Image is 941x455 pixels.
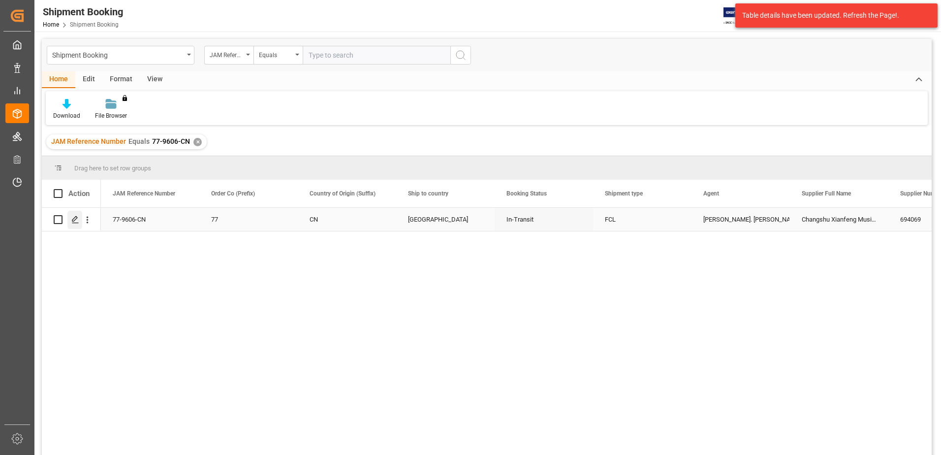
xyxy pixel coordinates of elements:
button: open menu [47,46,194,65]
div: Home [42,71,75,88]
div: CN [310,208,384,231]
div: Table details have been updated. Refresh the Page!. [742,10,923,21]
div: FCL [605,208,680,231]
div: In-Transit [506,208,581,231]
span: Ship to country [408,190,448,197]
div: [GEOGRAPHIC_DATA] [408,208,483,231]
button: open menu [253,46,303,65]
span: Equals [128,137,150,145]
div: Download [53,111,80,120]
div: Changshu Xianfeng Musical Instrument Co. [790,208,888,231]
span: Agent [703,190,719,197]
div: Equals [259,48,292,60]
span: Drag here to set row groups [74,164,151,172]
div: Shipment Booking [52,48,184,61]
div: 77 [211,208,286,231]
div: Press SPACE to select this row. [42,208,101,231]
span: Supplier Full Name [802,190,851,197]
div: JAM Reference Number [210,48,243,60]
img: Exertis%20JAM%20-%20Email%20Logo.jpg_1722504956.jpg [723,7,757,25]
div: [PERSON_NAME]. [PERSON_NAME] [703,208,778,231]
div: ✕ [193,138,202,146]
div: View [140,71,170,88]
div: 77-9606-CN [101,208,199,231]
a: Home [43,21,59,28]
div: Edit [75,71,102,88]
span: Country of Origin (Suffix) [310,190,376,197]
input: Type to search [303,46,450,65]
button: search button [450,46,471,65]
div: Action [68,189,90,198]
span: Shipment type [605,190,643,197]
span: Booking Status [506,190,547,197]
span: JAM Reference Number [51,137,126,145]
div: Shipment Booking [43,4,123,19]
span: JAM Reference Number [113,190,175,197]
span: Order Co (Prefix) [211,190,255,197]
div: Format [102,71,140,88]
button: open menu [204,46,253,65]
span: 77-9606-CN [152,137,190,145]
